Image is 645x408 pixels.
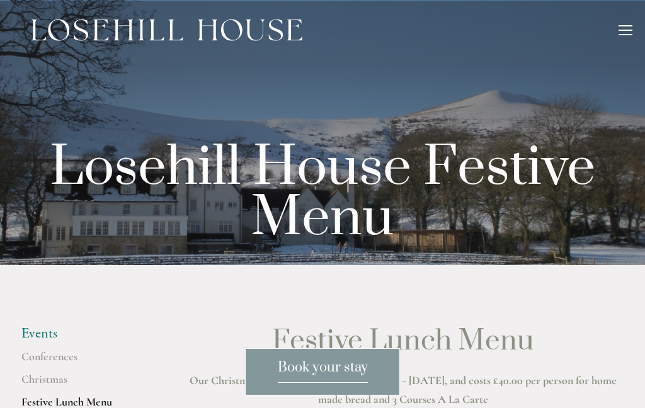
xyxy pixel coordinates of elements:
[31,19,302,41] img: Losehill House
[278,359,368,383] span: Book your stay
[182,326,624,357] h1: Festive Lunch Menu
[245,348,400,395] a: Book your stay
[42,143,603,244] p: Losehill House Festive Menu
[21,326,142,342] li: Events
